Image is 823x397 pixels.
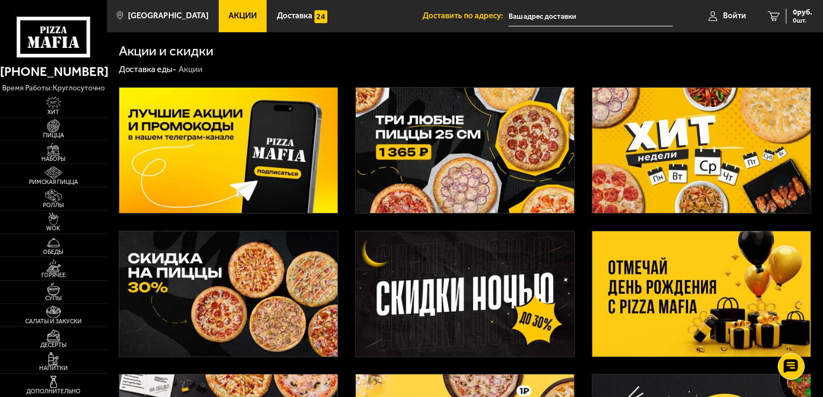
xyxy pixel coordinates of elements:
span: 0 руб. [793,9,812,16]
img: 15daf4d41897b9f0e9f617042186c801.svg [314,10,327,23]
div: Акции [178,64,203,75]
h1: Акции и скидки [119,44,214,58]
span: Акции [228,12,257,20]
span: Доставка [277,12,312,20]
a: Доставка еды- [119,64,177,74]
span: Доставить по адресу: [423,12,509,20]
span: Войти [723,12,746,20]
span: [GEOGRAPHIC_DATA] [128,12,209,20]
input: Ваш адрес доставки [509,6,673,26]
span: 0 шт. [793,17,812,24]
